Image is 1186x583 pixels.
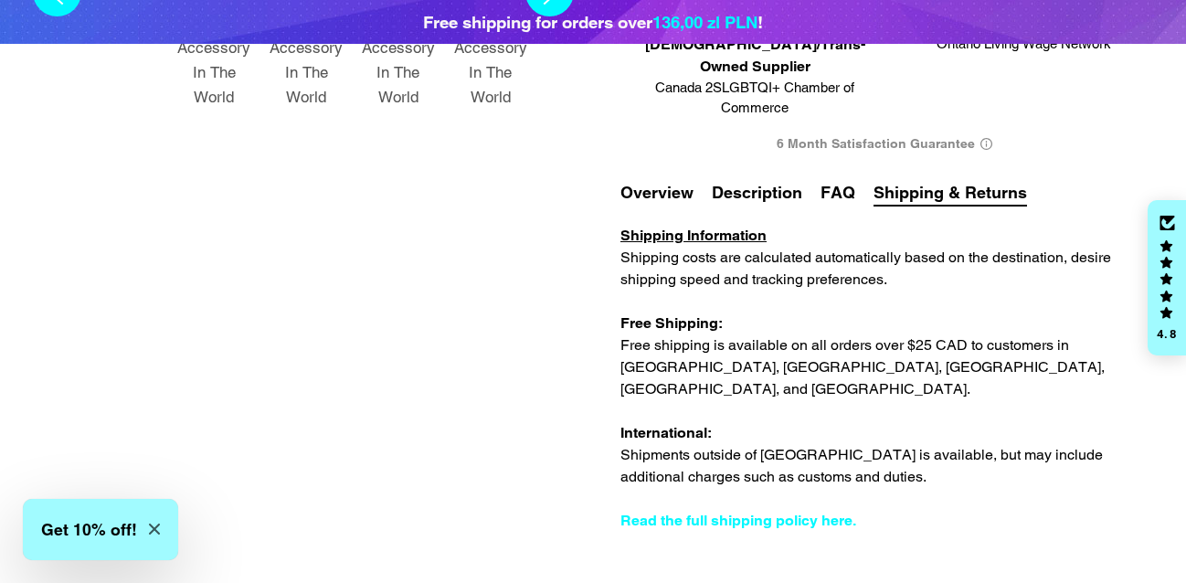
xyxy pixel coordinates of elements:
strong: Shipping Information [620,227,767,244]
button: Description [712,180,802,205]
div: Click to open Judge.me floating reviews tab [1148,200,1186,355]
div: 6 Month Satisfaction Guarantee [620,128,1159,162]
strong: International: [620,424,712,441]
a: Read the full shipping policy here. [620,512,856,529]
span: 136,00 zl PLN [652,12,757,32]
div: 4.8 [1156,328,1178,340]
button: Shipping & Returns [874,180,1027,207]
button: FAQ [821,180,855,205]
button: Overview [620,180,694,205]
span: Canada 2SLGBTQI+ Chamber of Commerce [630,78,881,119]
div: Free shipping for orders over ! [423,9,763,35]
strong: Free Shipping: [620,314,723,332]
span: Certified [DEMOGRAPHIC_DATA]/Trans-Owned Supplier [630,12,881,78]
